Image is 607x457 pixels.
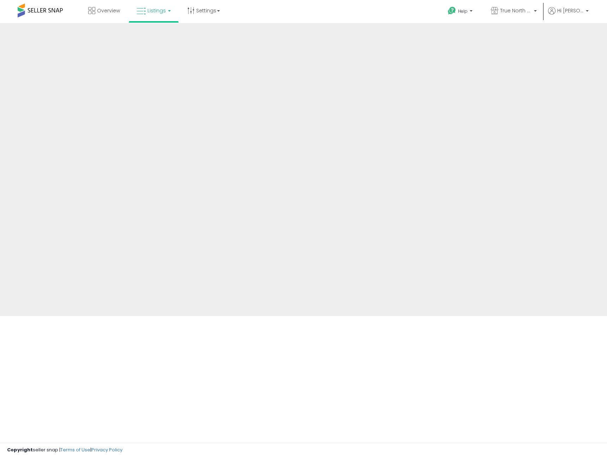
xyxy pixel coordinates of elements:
[500,7,532,14] span: True North Supply & Co. MX
[458,8,468,14] span: Help
[97,7,120,14] span: Overview
[557,7,584,14] span: Hi [PERSON_NAME]
[442,1,480,23] a: Help
[447,6,456,15] i: Get Help
[148,7,166,14] span: Listings
[548,7,589,23] a: Hi [PERSON_NAME]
